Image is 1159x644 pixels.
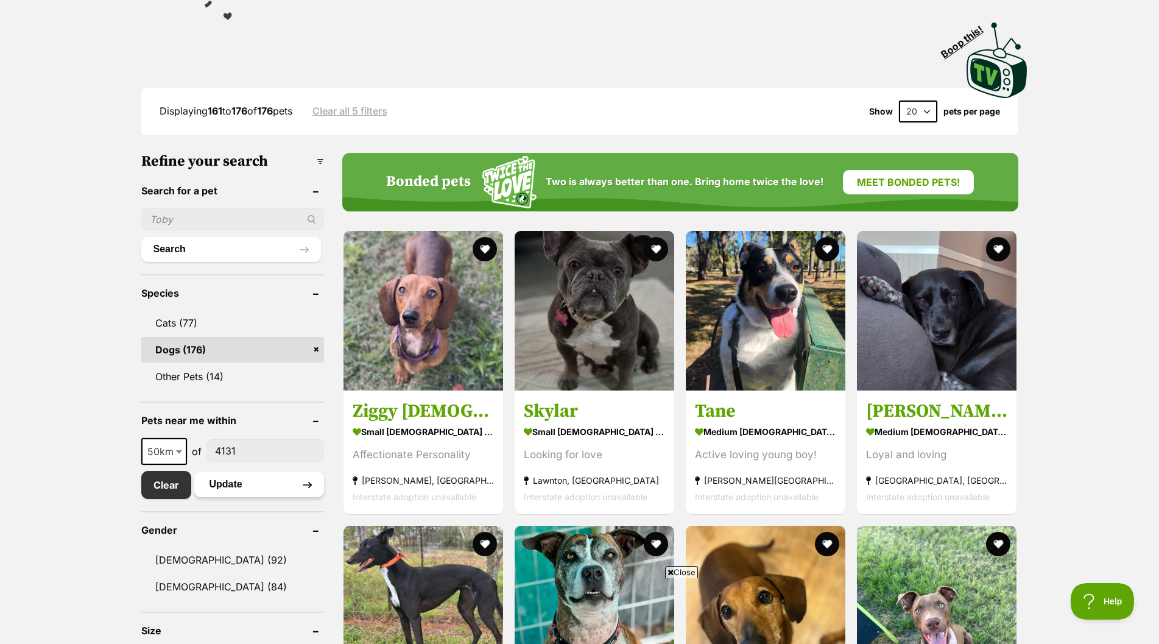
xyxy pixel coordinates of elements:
button: favourite [644,532,668,556]
h3: Ziggy [DEMOGRAPHIC_DATA] [353,400,494,423]
input: postcode [206,439,324,462]
span: Interstate adoption unavailable [866,492,990,502]
img: Chyna - Kelpie x Staffordshire Bull Terrier Dog [857,231,1016,391]
span: Two is always better than one. Bring home twice the love! [546,176,823,188]
a: [DEMOGRAPHIC_DATA] (92) [141,547,324,573]
input: Toby [141,208,324,231]
img: Ziggy Female - Dachshund (Miniature Smooth Haired) Dog [343,231,503,391]
div: Affectionate Personality [353,447,494,463]
a: Cats (77) [141,310,324,336]
iframe: Advertisement [284,583,875,638]
button: Update [194,472,324,497]
strong: 176 [231,105,247,117]
span: Show [869,107,893,116]
strong: [PERSON_NAME][GEOGRAPHIC_DATA], [GEOGRAPHIC_DATA] [695,472,836,489]
a: [DEMOGRAPHIC_DATA] (84) [141,574,324,600]
label: pets per page [943,107,1000,116]
button: favourite [473,532,497,556]
div: Active loving young boy! [695,447,836,463]
strong: [PERSON_NAME], [GEOGRAPHIC_DATA] [353,472,494,489]
span: 50km [143,443,186,460]
strong: [GEOGRAPHIC_DATA], [GEOGRAPHIC_DATA] [866,472,1007,489]
span: Interstate adoption unavailable [695,492,819,502]
img: Skylar - French Bulldog [515,231,674,391]
header: Pets near me within [141,415,324,426]
span: Boop this! [939,16,995,60]
span: 50km [141,438,187,465]
button: favourite [815,532,839,556]
img: PetRescue TV logo [967,23,1027,98]
a: Clear [141,471,191,499]
strong: small [DEMOGRAPHIC_DATA] Dog [353,423,494,441]
h3: Refine your search [141,153,324,170]
a: Skylar small [DEMOGRAPHIC_DATA] Dog Looking for love Lawnton, [GEOGRAPHIC_DATA] Interstate adopti... [515,391,674,514]
header: Gender [141,525,324,536]
span: of [192,444,202,459]
span: Interstate adoption unavailable [524,492,647,502]
span: Interstate adoption unavailable [353,492,476,502]
a: Clear all 5 filters [312,105,387,116]
strong: 161 [208,105,222,117]
img: Squiggle [482,156,537,209]
a: Dogs (176) [141,337,324,363]
button: favourite [815,237,839,261]
h4: Bonded pets [386,174,471,191]
a: Other Pets (14) [141,364,324,389]
iframe: Help Scout Beacon - Open [1071,583,1135,620]
span: Displaying to of pets [160,105,292,117]
button: favourite [473,237,497,261]
strong: medium [DEMOGRAPHIC_DATA] Dog [695,423,836,441]
strong: 176 [257,105,273,117]
a: [PERSON_NAME] medium [DEMOGRAPHIC_DATA] Dog Loyal and loving [GEOGRAPHIC_DATA], [GEOGRAPHIC_DATA]... [857,391,1016,514]
header: Size [141,625,324,636]
button: favourite [644,237,668,261]
a: Meet bonded pets! [843,170,974,194]
a: Tane medium [DEMOGRAPHIC_DATA] Dog Active loving young boy! [PERSON_NAME][GEOGRAPHIC_DATA], [GEOG... [686,391,845,514]
a: Boop this! [967,12,1027,101]
header: Search for a pet [141,185,324,196]
h3: Skylar [524,400,665,423]
strong: medium [DEMOGRAPHIC_DATA] Dog [866,423,1007,441]
button: Search [141,237,321,261]
strong: small [DEMOGRAPHIC_DATA] Dog [524,423,665,441]
div: Looking for love [524,447,665,463]
button: favourite [987,237,1011,261]
img: Tane - Border Collie x Australian Kelpie Dog [686,231,845,391]
div: Loyal and loving [866,447,1007,463]
span: Close [665,566,698,578]
h3: [PERSON_NAME] [866,400,1007,423]
header: Species [141,288,324,299]
strong: Lawnton, [GEOGRAPHIC_DATA] [524,472,665,489]
button: favourite [987,532,1011,556]
h3: Tane [695,400,836,423]
a: Ziggy [DEMOGRAPHIC_DATA] small [DEMOGRAPHIC_DATA] Dog Affectionate Personality [PERSON_NAME], [GE... [343,391,503,514]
